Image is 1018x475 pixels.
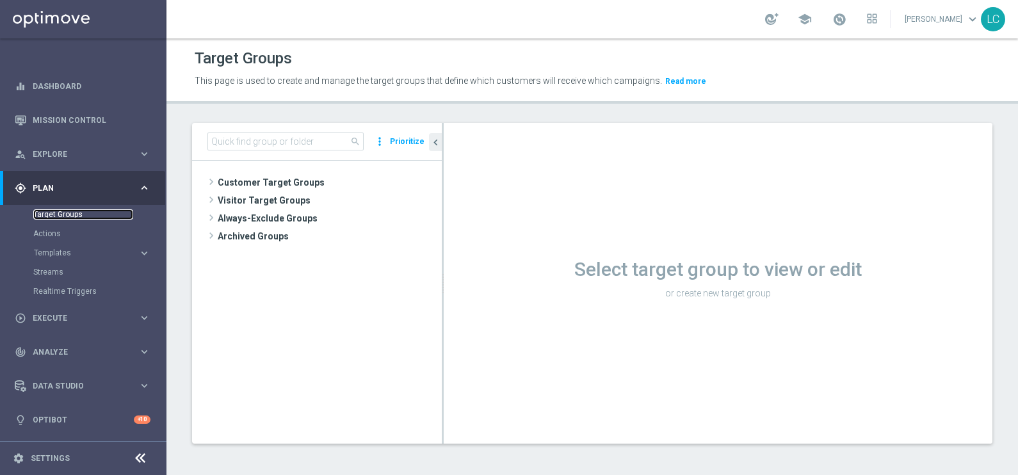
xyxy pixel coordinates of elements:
i: play_circle_outline [15,312,26,324]
button: play_circle_outline Execute keyboard_arrow_right [14,313,151,323]
span: keyboard_arrow_down [965,12,980,26]
div: LC [981,7,1005,31]
a: Mission Control [33,103,150,137]
p: or create new target group [444,287,992,299]
span: This page is used to create and manage the target groups that define which customers will receive... [195,76,662,86]
span: Always-Exclude Groups [218,209,442,227]
span: Data Studio [33,382,138,390]
i: lightbulb [15,414,26,426]
i: track_changes [15,346,26,358]
a: Dashboard [33,69,150,103]
i: person_search [15,149,26,160]
span: Visitor Target Groups [218,191,442,209]
div: Analyze [15,346,138,358]
i: gps_fixed [15,182,26,194]
i: keyboard_arrow_right [138,148,150,160]
div: Templates [34,249,138,257]
div: Dashboard [15,69,150,103]
i: keyboard_arrow_right [138,247,150,259]
span: Analyze [33,348,138,356]
i: more_vert [373,133,386,150]
button: gps_fixed Plan keyboard_arrow_right [14,183,151,193]
div: Data Studio [15,380,138,392]
button: Read more [664,74,707,88]
a: Streams [33,267,133,277]
span: school [798,12,812,26]
i: equalizer [15,81,26,92]
div: Explore [15,149,138,160]
h1: Select target group to view or edit [444,258,992,281]
i: settings [13,453,24,464]
div: Templates [33,243,165,262]
div: Mission Control [15,103,150,137]
span: Execute [33,314,138,322]
i: keyboard_arrow_right [138,182,150,194]
a: Actions [33,229,133,239]
button: lightbulb Optibot +10 [14,415,151,425]
i: chevron_left [430,136,442,149]
span: search [350,136,360,147]
button: track_changes Analyze keyboard_arrow_right [14,347,151,357]
div: Streams [33,262,165,282]
a: Realtime Triggers [33,286,133,296]
i: keyboard_arrow_right [138,380,150,392]
input: Quick find group or folder [207,133,364,150]
a: [PERSON_NAME]keyboard_arrow_down [903,10,981,29]
div: +10 [134,415,150,424]
a: Optibot [33,403,134,437]
span: Templates [34,249,125,257]
span: Explore [33,150,138,158]
button: chevron_left [429,133,442,151]
button: Templates keyboard_arrow_right [33,248,151,258]
i: keyboard_arrow_right [138,346,150,358]
div: Execute [15,312,138,324]
button: Prioritize [388,133,426,150]
span: Customer Target Groups [218,173,442,191]
button: Mission Control [14,115,151,125]
a: Target Groups [33,209,133,220]
span: Archived Groups [218,227,442,245]
div: Target Groups [33,205,165,224]
div: Realtime Triggers [33,282,165,301]
h1: Target Groups [195,49,292,68]
button: equalizer Dashboard [14,81,151,92]
div: Actions [33,224,165,243]
span: Plan [33,184,138,192]
a: Settings [31,455,70,462]
button: Data Studio keyboard_arrow_right [14,381,151,391]
button: person_search Explore keyboard_arrow_right [14,149,151,159]
div: Plan [15,182,138,194]
i: keyboard_arrow_right [138,312,150,324]
div: Optibot [15,403,150,437]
